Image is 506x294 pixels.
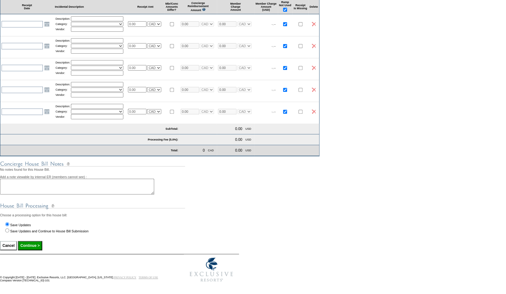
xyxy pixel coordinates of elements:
[272,66,276,70] span: -.--
[10,223,31,227] label: Save Updates
[202,8,206,11] img: questionMark_lightBlue.gif
[56,92,70,97] td: Vendor:
[272,110,276,113] span: -.--
[56,44,70,48] td: Category:
[312,44,316,48] img: icon_delete2.gif
[114,276,136,279] a: PRIVACY POLICY
[0,134,179,145] td: Processing Fee (5.0%):
[43,86,50,93] a: Open the calendar popup.
[244,136,253,143] td: USD
[56,88,70,92] td: Category:
[139,276,158,279] a: TERMS OF USE
[244,147,253,154] td: USD
[244,125,253,132] td: USD
[56,60,70,65] td: Description:
[272,88,276,92] span: -.--
[54,145,179,156] td: Total:
[56,71,70,76] td: Vendor:
[312,66,316,70] img: icon_delete2.gif
[312,109,316,114] img: icon_delete2.gif
[43,43,50,49] a: Open the calendar popup.
[56,114,70,119] td: Vendor:
[272,44,276,48] span: -.--
[10,229,88,233] label: Save Updates and Continue to House Bill Submission
[56,16,70,21] td: Description:
[56,49,70,54] td: Vendor:
[234,136,243,143] td: 0.00
[184,254,239,285] img: Exclusive Resorts
[43,21,50,27] a: Open the calendar popup.
[0,124,179,134] td: SubTotal:
[201,147,206,154] td: 0
[56,27,70,32] td: Vendor:
[18,241,42,250] input: Continue >
[312,22,316,26] img: icon_delete2.gif
[56,38,70,43] td: Description:
[56,109,70,114] td: Category:
[56,66,70,70] td: Category:
[234,147,243,154] td: 0.00
[312,88,316,92] img: icon_delete2.gif
[234,125,243,132] td: 0.00
[272,22,276,26] span: -.--
[56,22,70,26] td: Category:
[43,64,50,71] a: Open the calendar popup.
[56,104,70,109] td: Description:
[56,82,70,87] td: Description:
[43,108,50,115] a: Open the calendar popup.
[207,147,215,154] td: CAD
